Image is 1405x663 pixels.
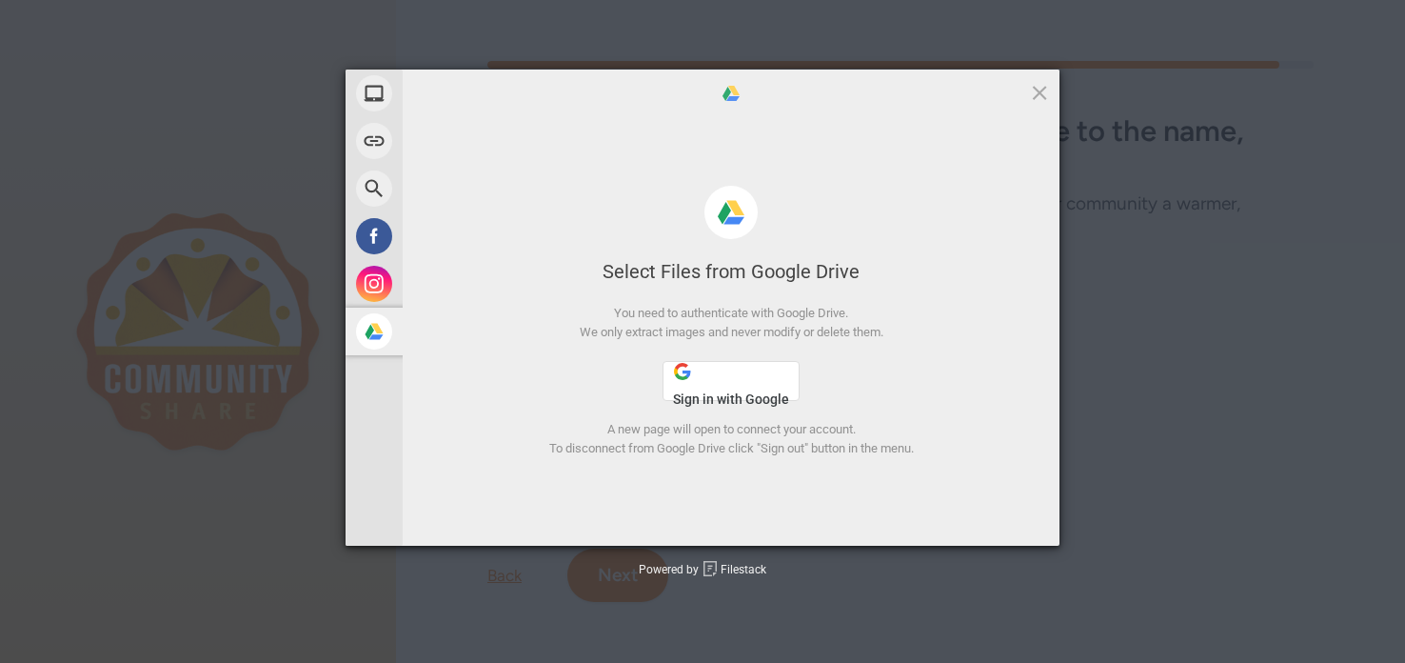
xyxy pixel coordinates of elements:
[721,83,742,104] span: Google Drive
[346,117,574,165] div: Link (URL)
[346,260,574,308] div: Instagram
[403,258,1059,285] div: Select Files from Google Drive
[346,165,574,212] div: Web Search
[1029,82,1050,103] span: Click here or hit ESC to close picker
[346,212,574,260] div: Facebook
[663,361,800,401] button: Sign in with Google
[673,392,789,407] span: Sign in with Google
[639,561,766,578] div: Powered by Filestack
[346,308,574,355] div: Google Drive
[346,70,574,117] div: My Device
[403,420,1059,439] div: A new page will open to connect your account.
[403,323,1059,342] div: We only extract images and never modify or delete them.
[403,304,1059,323] div: You need to authenticate with Google Drive.
[403,439,1059,458] div: To disconnect from Google Drive click "Sign out" button in the menu.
